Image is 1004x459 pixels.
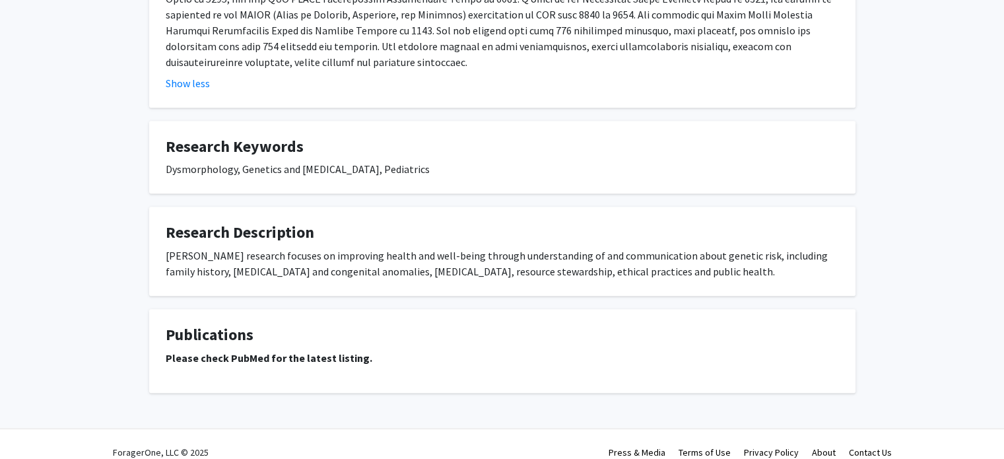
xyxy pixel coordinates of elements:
[166,326,839,345] h4: Publications
[166,137,839,157] h4: Research Keywords
[609,446,665,458] a: Press & Media
[166,161,839,177] div: Dysmorphology, Genetics and [MEDICAL_DATA], Pediatrics
[166,351,372,365] strong: Please check PubMed for the latest listing.
[744,446,799,458] a: Privacy Policy
[849,446,892,458] a: Contact Us
[10,400,56,449] iframe: Chat
[166,75,210,91] button: Show less
[166,248,839,279] div: [PERSON_NAME] research focuses on improving health and well-being through understanding of and co...
[812,446,836,458] a: About
[679,446,731,458] a: Terms of Use
[166,223,839,242] h4: Research Description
